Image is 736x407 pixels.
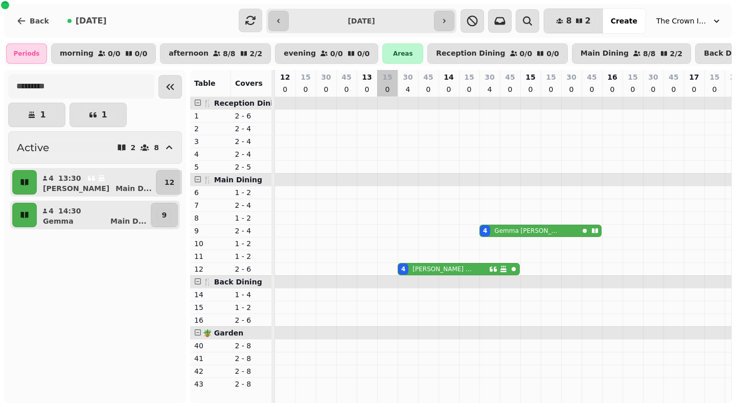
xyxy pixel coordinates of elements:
button: 12 [156,170,183,195]
p: 10 [194,238,227,249]
p: 12 [194,264,227,274]
div: 4 [401,265,405,273]
p: 16 [607,72,617,82]
p: Main D ... [110,216,147,226]
p: 15 [709,72,719,82]
p: 17 [689,72,699,82]
p: 12 [280,72,290,82]
span: Covers [235,79,263,87]
p: 0 / 0 [135,50,148,57]
p: morning [60,50,94,58]
p: 14 [194,290,227,300]
p: 8 / 8 [643,50,656,57]
button: evening0/00/0 [275,43,378,64]
p: 0 / 0 [357,50,370,57]
p: 2 - 6 [235,111,268,121]
p: 2 - 8 [235,353,268,364]
span: Create [611,17,637,25]
p: 2 - 6 [235,264,268,274]
p: 2 [194,124,227,134]
p: 0 [649,84,657,94]
p: 0 / 0 [330,50,343,57]
p: 0 [363,84,371,94]
p: 4 [48,206,54,216]
p: 14:30 [58,206,81,216]
p: 8 / 8 [223,50,236,57]
p: Gemma [43,216,74,226]
p: 45 [341,72,351,82]
p: 5 [194,162,227,172]
span: 🍴 Reception Dining [203,99,283,107]
p: 12 [165,177,174,187]
button: Main Dining8/82/2 [572,43,691,64]
p: 15 [301,72,310,82]
p: 0 [608,84,616,94]
p: 0 [383,84,392,94]
p: 45 [669,72,678,82]
span: 🍴 Main Dining [203,176,262,184]
p: 0 [588,84,596,94]
p: 45 [505,72,515,82]
p: 0 [302,84,310,94]
p: Reception Dining [436,50,505,58]
p: 41 [194,353,227,364]
span: 🍴 Back Dining [203,278,262,286]
button: 9 [151,203,178,227]
p: 30 [648,72,658,82]
span: 🪴 Garden [203,329,243,337]
p: 1 - 2 [235,251,268,261]
p: 0 [670,84,678,94]
div: Chat Widget [685,358,736,407]
p: 7 [194,200,227,210]
p: 0 [506,84,514,94]
button: 414:30GemmaMain D... [39,203,149,227]
p: 0 [526,84,535,94]
p: 30 [485,72,494,82]
p: 2 - 4 [235,149,268,159]
p: 4 [486,84,494,94]
p: afternoon [169,50,209,58]
p: 15 [382,72,392,82]
p: 0 / 0 [546,50,559,57]
p: 4 [404,84,412,94]
p: 2 - 4 [235,200,268,210]
p: 9 [162,210,167,220]
p: [PERSON_NAME] Bentley [412,265,472,273]
p: 43 [194,379,227,389]
p: 0 [424,84,432,94]
p: 0 [445,84,453,94]
p: 15 [546,72,556,82]
p: Main Dining [581,50,629,58]
p: 0 [690,84,698,94]
p: 1 [101,111,107,119]
button: Create [603,9,646,33]
p: 1 - 2 [235,302,268,313]
div: 4 [483,227,487,235]
p: 2 - 8 [235,366,268,376]
button: 413:30[PERSON_NAME]Main D... [39,170,154,195]
button: The Crown Inn [650,12,728,30]
p: 0 / 0 [108,50,121,57]
p: 15 [525,72,535,82]
p: 1 - 4 [235,290,268,300]
button: Reception Dining0/00/0 [427,43,567,64]
p: 14 [444,72,453,82]
p: 11 [194,251,227,261]
p: 2 - 5 [235,162,268,172]
button: afternoon8/82/2 [160,43,271,64]
p: 9 [194,226,227,236]
h2: Active [17,140,49,155]
span: Back [30,17,49,25]
p: [PERSON_NAME] [43,183,109,194]
p: 2 / 2 [250,50,263,57]
p: 13 [362,72,372,82]
p: 30 [566,72,576,82]
p: 2 / 2 [670,50,683,57]
p: 0 [547,84,555,94]
p: 40 [194,341,227,351]
p: 45 [587,72,596,82]
p: 2 [131,144,136,151]
span: 8 [566,17,571,25]
button: Active28 [8,131,182,164]
p: 0 [281,84,289,94]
